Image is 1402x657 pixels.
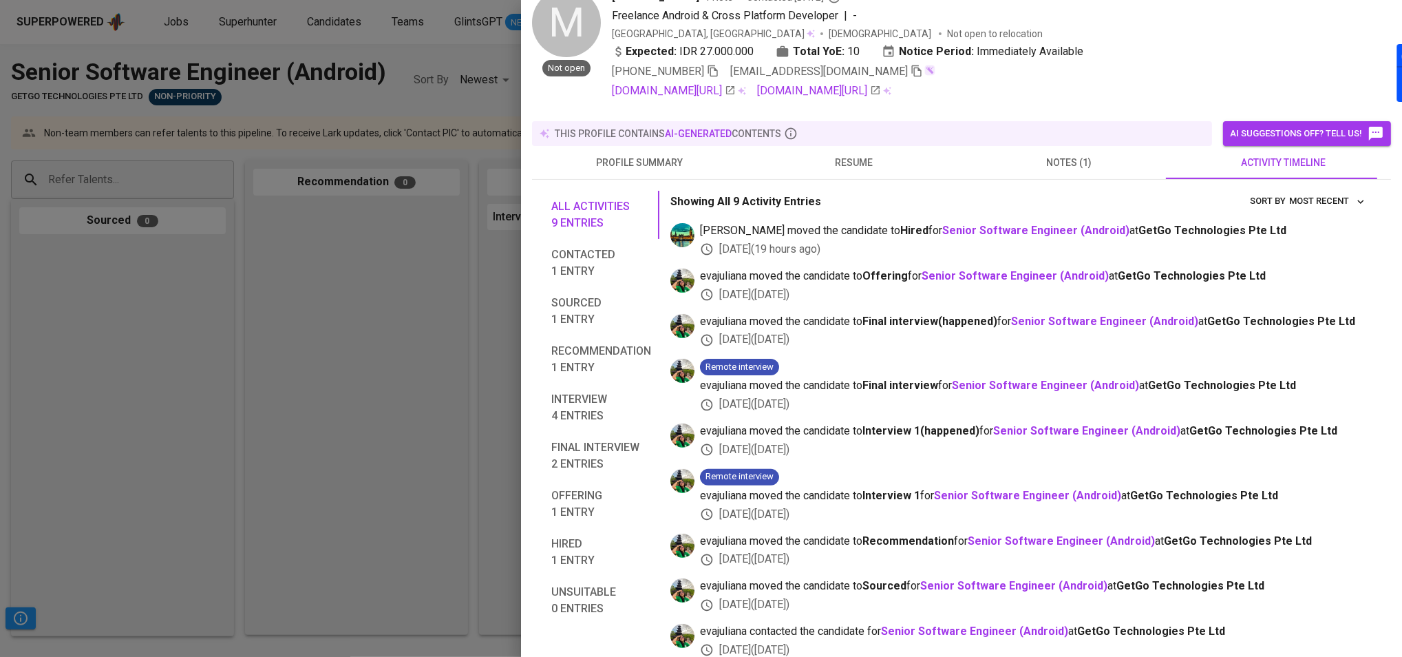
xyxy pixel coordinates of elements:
[700,578,1369,594] span: evajuliana moved the candidate to for at
[540,154,739,171] span: profile summary
[551,391,651,424] span: Interview 4 entries
[934,489,1121,502] a: Senior Software Engineer (Android)
[670,578,694,603] img: eva@glints.com
[700,378,1369,394] span: evajuliana moved the candidate to for at
[670,359,694,383] img: eva@glints.com
[1223,121,1391,146] button: AI suggestions off? Tell us!
[700,624,1369,640] span: evajuliana contacted the candidate for at
[700,470,779,483] span: Remote interview
[700,314,1369,330] span: evajuliana moved the candidate to for at
[670,314,694,338] img: eva@glints.com
[700,287,1369,303] div: [DATE] ( [DATE] )
[899,43,974,60] b: Notice Period:
[626,43,677,60] b: Expected:
[700,361,779,374] span: Remote interview
[793,43,845,60] b: Total YoE:
[1138,224,1286,237] span: GetGo Technologies Pte Ltd
[700,397,1369,413] div: [DATE] ( [DATE] )
[1230,125,1384,142] span: AI suggestions off? Tell us!
[730,65,908,78] span: [EMAIL_ADDRESS][DOMAIN_NAME]
[551,439,651,472] span: Final interview 2 entries
[1207,315,1355,328] span: GetGo Technologies Pte Ltd
[700,597,1369,613] div: [DATE] ( [DATE] )
[1286,191,1369,212] button: sort by
[844,8,847,24] span: |
[670,469,694,493] img: eva@glints.com
[1250,196,1286,206] span: sort by
[862,269,908,282] b: Offering
[1164,534,1312,547] span: GetGo Technologies Pte Ltd
[700,488,1369,504] span: evajuliana moved the candidate to for at
[700,534,1369,550] span: evajuliana moved the candidate to for at
[900,224,928,237] b: Hired
[1116,579,1264,592] span: GetGo Technologies Pte Ltd
[551,198,651,231] span: All activities 9 entries
[551,536,651,569] span: Hired 1 entry
[947,27,1043,41] p: Not open to relocation
[551,247,651,280] span: Contacted 1 entry
[700,223,1369,239] span: [PERSON_NAME] moved the candidate to for at
[700,424,1369,439] span: evajuliana moved the candidate to for at
[862,534,954,547] b: Recommendation
[700,552,1369,567] div: [DATE] ( [DATE] )
[1118,269,1266,282] span: GetGo Technologies Pte Ltd
[1148,379,1296,392] span: GetGo Technologies Pte Ltd
[993,424,1180,437] a: Senior Software Engineer (Android)
[968,534,1155,547] a: Senior Software Engineer (Android)
[551,488,651,521] span: Offering 1 entry
[670,534,694,558] img: eva@glints.com
[555,127,781,140] p: this profile contains contents
[670,424,694,448] img: eva@glints.com
[670,194,821,210] p: Showing All 9 Activity Entries
[862,315,997,328] b: Final interview ( happened )
[612,83,736,99] a: [DOMAIN_NAME][URL]
[942,224,1129,237] a: Senior Software Engineer (Android)
[862,579,906,592] b: Sourced
[847,43,860,60] span: 10
[551,584,651,617] span: Unsuitable 0 entries
[1289,194,1366,209] span: Most Recent
[924,65,935,76] img: magic_wand.svg
[881,625,1068,638] a: Senior Software Engineer (Android)
[1185,154,1383,171] span: activity timeline
[922,269,1109,282] a: Senior Software Engineer (Android)
[1189,424,1337,437] span: GetGo Technologies Pte Ltd
[862,424,979,437] b: Interview 1 ( happened )
[700,332,1369,348] div: [DATE] ( [DATE] )
[551,295,651,328] span: Sourced 1 entry
[970,154,1168,171] span: notes (1)
[700,242,1369,258] div: [DATE] ( 19 hours ago )
[862,379,938,392] b: Final interview
[755,154,953,171] span: resume
[551,343,651,376] span: Recommendation 1 entry
[882,43,1083,60] div: Immediately Available
[862,489,920,502] b: Interview 1
[1130,489,1278,502] span: GetGo Technologies Pte Ltd
[670,269,694,293] img: eva@glints.com
[542,62,591,75] span: Not open
[1011,315,1198,328] a: Senior Software Engineer (Android)
[920,579,1107,592] a: Senior Software Engineer (Android)
[700,507,1369,523] div: [DATE] ( [DATE] )
[670,624,694,648] img: eva@glints.com
[700,269,1369,284] span: evajuliana moved the candidate to for at
[853,9,857,22] span: -
[665,128,732,139] span: AI-generated
[612,27,815,41] div: [GEOGRAPHIC_DATA], [GEOGRAPHIC_DATA]
[700,442,1369,458] div: [DATE] ( [DATE] )
[612,9,838,22] span: Freelance Android & Cross Platform Developer
[829,27,933,41] span: [DEMOGRAPHIC_DATA]
[757,83,881,99] a: [DOMAIN_NAME][URL]
[952,379,1139,392] a: Senior Software Engineer (Android)
[1077,625,1225,638] span: GetGo Technologies Pte Ltd
[612,43,754,60] div: IDR 27.000.000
